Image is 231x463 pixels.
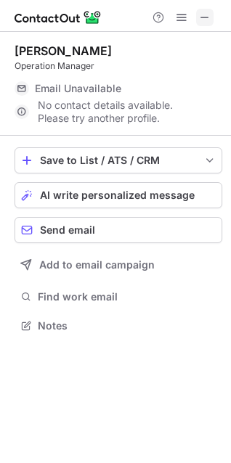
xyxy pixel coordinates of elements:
[15,60,222,73] div: Operation Manager
[38,290,216,303] span: Find work email
[38,319,216,332] span: Notes
[15,100,222,123] div: No contact details available. Please try another profile.
[15,217,222,243] button: Send email
[40,224,95,236] span: Send email
[39,259,155,271] span: Add to email campaign
[15,44,112,58] div: [PERSON_NAME]
[15,252,222,278] button: Add to email campaign
[40,189,195,201] span: AI write personalized message
[15,287,222,307] button: Find work email
[15,147,222,173] button: save-profile-one-click
[15,316,222,336] button: Notes
[35,82,121,95] span: Email Unavailable
[15,9,102,26] img: ContactOut v5.3.10
[15,182,222,208] button: AI write personalized message
[40,155,197,166] div: Save to List / ATS / CRM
